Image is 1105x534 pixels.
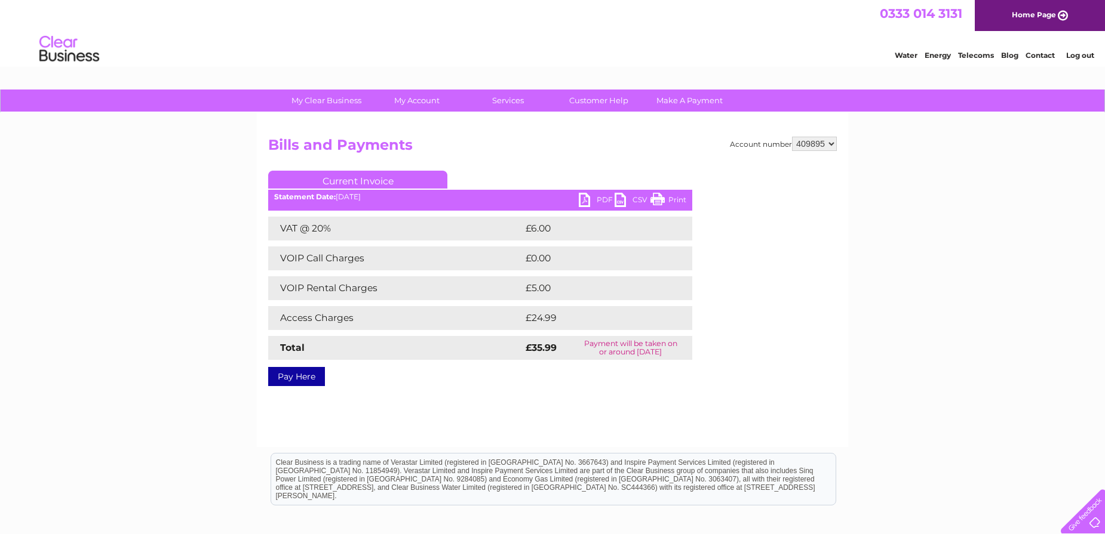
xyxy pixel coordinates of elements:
td: VAT @ 20% [268,217,523,240]
a: Customer Help [550,89,648,112]
a: Energy [925,51,951,60]
a: PDF [579,193,615,210]
a: My Account [368,89,466,112]
a: Contact [1026,51,1055,60]
strong: Total [280,342,305,353]
a: Log out [1066,51,1094,60]
h2: Bills and Payments [268,137,837,159]
strong: £35.99 [526,342,557,353]
a: Current Invoice [268,171,447,189]
td: VOIP Rental Charges [268,276,523,300]
div: Account number [730,137,837,151]
a: Services [459,89,557,112]
td: Access Charges [268,306,523,330]
td: £5.00 [523,276,665,300]
div: Clear Business is a trading name of Verastar Limited (registered in [GEOGRAPHIC_DATA] No. 3667643... [271,7,836,58]
a: Make A Payment [640,89,739,112]
b: Statement Date: [274,192,336,201]
img: logo.png [39,31,100,67]
a: 0333 014 3131 [880,6,962,21]
a: Blog [1001,51,1018,60]
a: My Clear Business [277,89,376,112]
td: £6.00 [523,217,665,240]
td: £24.99 [523,306,669,330]
a: CSV [615,193,650,210]
a: Pay Here [268,367,325,386]
a: Print [650,193,686,210]
a: Water [895,51,917,60]
div: [DATE] [268,193,692,201]
td: Payment will be taken on or around [DATE] [569,336,692,360]
a: Telecoms [958,51,994,60]
td: £0.00 [523,246,665,270]
td: VOIP Call Charges [268,246,523,270]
